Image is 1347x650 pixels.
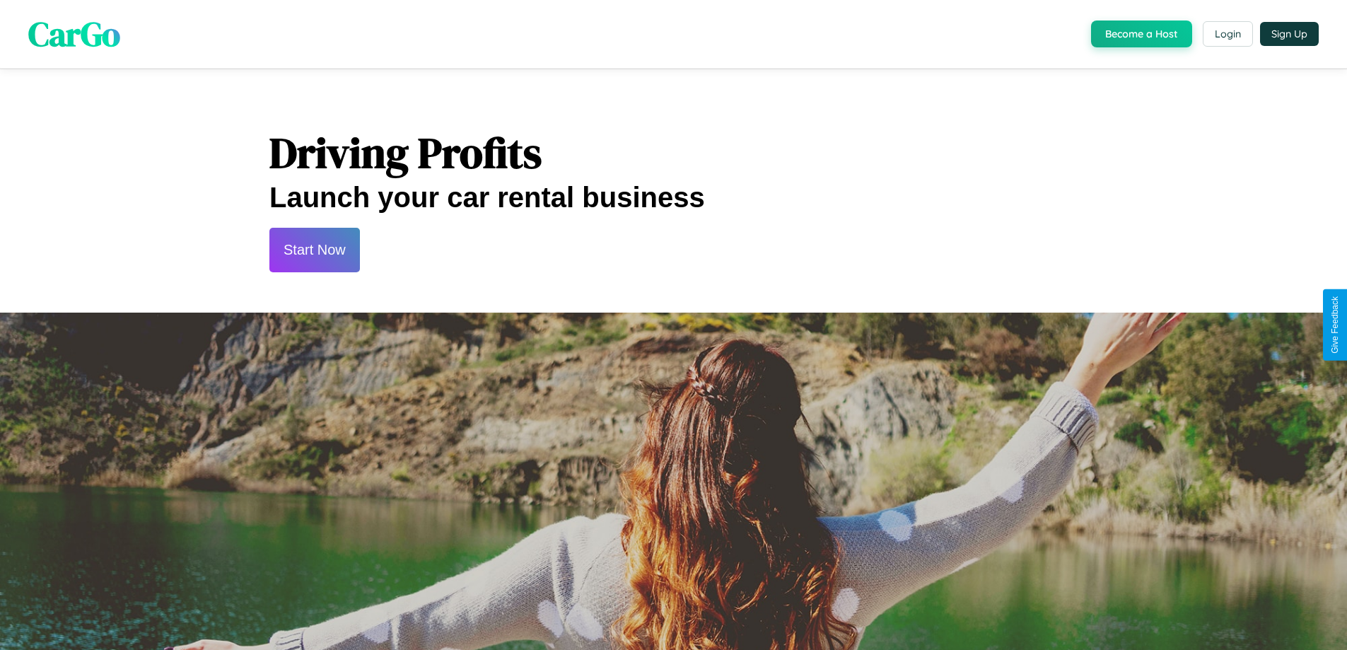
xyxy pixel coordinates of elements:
span: CarGo [28,11,120,57]
button: Login [1203,21,1253,47]
h2: Launch your car rental business [269,182,1078,214]
div: Give Feedback [1330,296,1340,354]
h1: Driving Profits [269,124,1078,182]
button: Become a Host [1091,21,1192,47]
button: Start Now [269,228,360,272]
button: Sign Up [1260,22,1319,46]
